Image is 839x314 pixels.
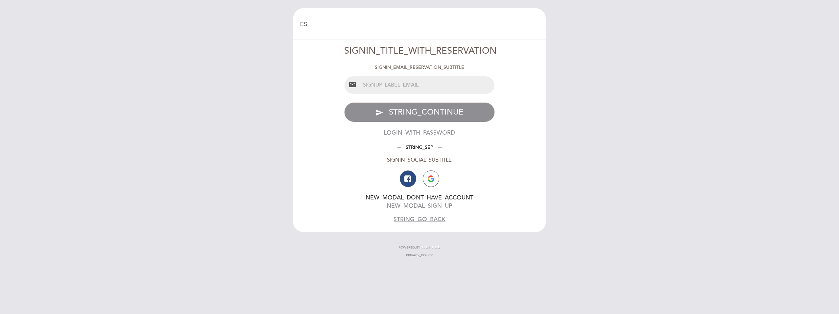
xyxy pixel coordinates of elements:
[401,144,438,150] span: STRING_SEP
[360,76,495,94] input: SIGNUP_LABEL_EMAIL
[406,253,433,258] a: PRIVACY_POLICY
[366,194,473,201] span: NEW_MODAL_DONT_HAVE_ACCOUNT
[398,245,420,250] span: POWERED_BY
[384,129,455,137] button: LOGIN_WITH_PASSWORD
[398,245,441,250] a: POWERED_BY
[428,175,434,182] img: icon-google.png
[375,109,383,117] i: send
[387,202,452,210] button: NEW_MODAL_SIGN_UP
[389,107,464,117] span: STRING_CONTINUE
[394,215,445,223] button: STRING_GO_BACK
[344,156,495,164] div: SIGNIN_SOCIAL_SUBTITLE
[344,64,495,71] div: SIGNIN_EMAIL_RESERVATION_SUBTITLE
[344,45,495,58] div: SIGNIN_TITLE_WITH_RESERVATION
[344,102,495,122] button: send STRING_CONTINUE
[348,81,356,89] i: email
[422,246,441,249] img: MEITRE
